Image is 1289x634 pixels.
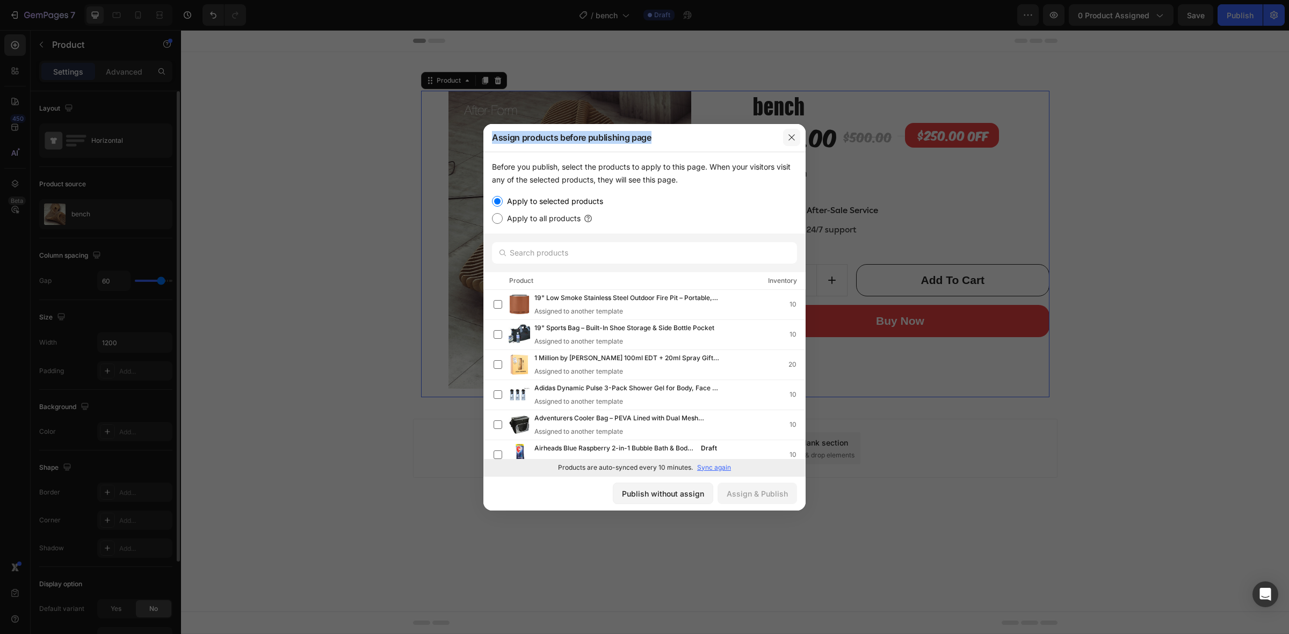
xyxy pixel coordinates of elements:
p: Sync again [697,463,731,472]
button: Add to cart [675,234,868,266]
img: gempages_547507537893655623-3ec0ae09-69f2-4d77-bfd0-395f827ad5fb.jpg [570,167,616,213]
div: Assign & Publish [727,488,788,499]
p: After-Sale Service [626,174,697,187]
img: product-img [509,324,530,345]
div: 20 [788,359,805,370]
div: Assigned to another template [534,397,738,406]
button: decrement [571,235,601,266]
img: product-img [509,294,530,315]
button: increment [636,235,666,266]
span: 19" Sports Bag – Built-In Shoe Storage & Side Bottle Pocket [534,323,714,334]
div: Inventory [768,275,797,286]
div: Add to cart [740,242,804,259]
img: product-img [509,414,530,435]
img: product-img [509,354,530,375]
div: $250.00 [736,95,785,114]
div: Assigned to another template [534,457,738,467]
span: Airheads Blue Raspberry 2-in-1 Bubble Bath & Body Wash 18oz [534,443,694,455]
h2: bench [570,61,868,88]
div: Assigned to another template [534,307,738,316]
div: Add blank section [602,407,667,418]
div: /> [483,152,806,476]
p: Products are auto-synced every 10 minutes. [558,463,693,472]
div: Assign products before publishing page [483,123,778,151]
div: 10 [790,389,805,400]
button: Publish without assign [613,483,713,504]
span: Adidas Dynamic Pulse 3-Pack Shower Gel for Body, Face & Hair – 13.5 oz Each, Refreshing Citrus Ce... [534,383,721,395]
div: off [785,95,809,115]
div: Choose templates [438,407,503,418]
div: Assigned to another template [534,367,738,376]
div: 10 [790,329,805,340]
div: $500.00 [662,97,712,116]
span: from URL or image [522,420,579,430]
span: 1 Million by [PERSON_NAME] 100ml EDT + 20ml Spray Gift Set for Men [534,353,721,365]
div: 10 [790,299,805,310]
span: 19" Low Smoke Stainless Steel Outdoor Fire Pit – Portable, Burnt Orange Wood Burning [534,293,721,304]
div: Before you publish, select the products to apply to this page. When your visitors visit any of th... [492,161,797,186]
img: product-img [509,444,530,465]
span: then drag & drop elements [593,420,674,430]
div: Draft [697,443,721,454]
button: Assign & Publish [718,483,797,504]
span: inspired by CRO experts [433,420,507,430]
label: Apply to selected products [503,195,603,208]
div: Generate layout [523,407,579,418]
div: $250.00 [570,92,657,120]
div: 10 [790,449,805,460]
div: Product [509,275,533,286]
span: Adventurers Cooler Bag – PEVA Lined with Dual Mesh Pockets [534,413,721,425]
div: Assigned to another template [534,337,732,346]
div: Assigned to another template [534,427,738,436]
div: Open Intercom Messenger [1252,581,1278,607]
input: Search products [492,242,797,264]
button: Buy Now [570,275,868,307]
input: quantity [601,235,636,266]
p: 24/7 support [626,194,697,207]
div: Publish without assign [622,488,704,499]
div: 10 [790,419,805,430]
div: Product [254,46,282,55]
div: Buy Now [695,282,743,300]
img: product-img [509,384,530,405]
span: Add section [528,383,580,394]
label: Apply to all products [503,212,581,225]
p: wooden bench [570,139,626,148]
